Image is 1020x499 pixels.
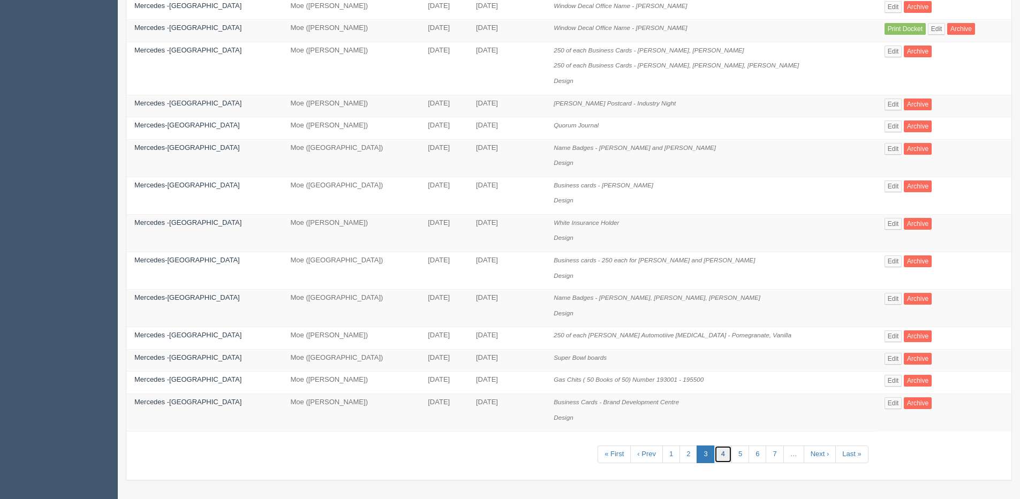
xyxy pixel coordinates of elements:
[679,445,697,463] a: 2
[885,1,902,13] a: Edit
[134,99,241,107] a: Mercedes -[GEOGRAPHIC_DATA]
[554,24,687,31] i: Window Decal Office Name - [PERSON_NAME]
[134,143,240,152] a: Mercedes-[GEOGRAPHIC_DATA]
[282,290,420,327] td: Moe ([GEOGRAPHIC_DATA])
[282,372,420,394] td: Moe ([PERSON_NAME])
[885,99,902,110] a: Edit
[904,1,932,13] a: Archive
[554,354,607,361] i: Super Bowl boards
[554,331,791,338] i: 250 of each [PERSON_NAME] Automotiive [MEDICAL_DATA] - Pomegranate, Vanilla
[554,234,573,241] i: Design
[420,327,468,350] td: [DATE]
[282,42,420,95] td: Moe ([PERSON_NAME])
[885,330,902,342] a: Edit
[282,327,420,350] td: Moe ([PERSON_NAME])
[904,375,932,387] a: Archive
[468,139,546,177] td: [DATE]
[420,20,468,42] td: [DATE]
[554,294,760,301] i: Name Badges - [PERSON_NAME], [PERSON_NAME], [PERSON_NAME]
[420,42,468,95] td: [DATE]
[904,397,932,409] a: Archive
[420,177,468,214] td: [DATE]
[554,159,573,166] i: Design
[134,398,241,406] a: Mercedes -[GEOGRAPHIC_DATA]
[134,121,240,129] a: Mercedes-[GEOGRAPHIC_DATA]
[885,218,902,230] a: Edit
[904,180,932,192] a: Archive
[468,349,546,372] td: [DATE]
[885,293,902,305] a: Edit
[885,375,902,387] a: Edit
[835,445,868,463] a: Last »
[804,445,836,463] a: Next ›
[420,394,468,431] td: [DATE]
[885,143,902,155] a: Edit
[420,290,468,327] td: [DATE]
[554,122,599,128] i: Quorum Journal
[134,331,241,339] a: Mercedes -[GEOGRAPHIC_DATA]
[554,2,687,9] i: Window Decal Office Name - [PERSON_NAME]
[468,177,546,214] td: [DATE]
[468,214,546,252] td: [DATE]
[904,255,932,267] a: Archive
[598,445,631,463] a: « First
[697,445,714,463] a: 3
[904,218,932,230] a: Archive
[420,349,468,372] td: [DATE]
[904,330,932,342] a: Archive
[554,272,573,279] i: Design
[714,445,732,463] a: 4
[282,95,420,117] td: Moe ([PERSON_NAME])
[468,95,546,117] td: [DATE]
[282,177,420,214] td: Moe ([GEOGRAPHIC_DATA])
[282,20,420,42] td: Moe ([PERSON_NAME])
[554,309,573,316] i: Design
[134,375,241,383] a: Mercedes -[GEOGRAPHIC_DATA]
[282,139,420,177] td: Moe ([GEOGRAPHIC_DATA])
[885,46,902,57] a: Edit
[947,23,975,35] a: Archive
[554,100,676,107] i: [PERSON_NAME] Postcard - Industry Night
[554,398,679,405] i: Business Cards - Brand Development Centre
[134,2,241,10] a: Mercedes -[GEOGRAPHIC_DATA]
[554,219,619,226] i: White Insurance Holder
[468,290,546,327] td: [DATE]
[554,414,573,421] i: Design
[468,372,546,394] td: [DATE]
[468,42,546,95] td: [DATE]
[731,445,749,463] a: 5
[885,397,902,409] a: Edit
[134,256,240,264] a: Mercedes-[GEOGRAPHIC_DATA]
[554,144,716,151] i: Name Badges - [PERSON_NAME] and [PERSON_NAME]
[904,120,932,132] a: Archive
[468,117,546,140] td: [DATE]
[904,99,932,110] a: Archive
[749,445,766,463] a: 6
[134,218,241,226] a: Mercedes -[GEOGRAPHIC_DATA]
[282,117,420,140] td: Moe ([PERSON_NAME])
[904,46,932,57] a: Archive
[554,62,799,69] i: 250 of each Business Cards - [PERSON_NAME], [PERSON_NAME], [PERSON_NAME]
[662,445,680,463] a: 1
[282,214,420,252] td: Moe ([PERSON_NAME])
[420,117,468,140] td: [DATE]
[134,24,241,32] a: Mercedes -[GEOGRAPHIC_DATA]
[630,445,663,463] a: ‹ Prev
[420,372,468,394] td: [DATE]
[766,445,783,463] a: 7
[554,376,704,383] i: Gas Chits ( 50 Books of 50) Number 193001 - 195500
[904,143,932,155] a: Archive
[420,252,468,290] td: [DATE]
[904,353,932,365] a: Archive
[134,181,240,189] a: Mercedes-[GEOGRAPHIC_DATA]
[468,252,546,290] td: [DATE]
[885,353,902,365] a: Edit
[554,256,755,263] i: Business cards - 250 each for [PERSON_NAME] and [PERSON_NAME]
[468,327,546,350] td: [DATE]
[885,180,902,192] a: Edit
[928,23,946,35] a: Edit
[885,120,902,132] a: Edit
[282,394,420,431] td: Moe ([PERSON_NAME])
[904,293,932,305] a: Archive
[554,47,744,54] i: 250 of each Business Cards - [PERSON_NAME], [PERSON_NAME]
